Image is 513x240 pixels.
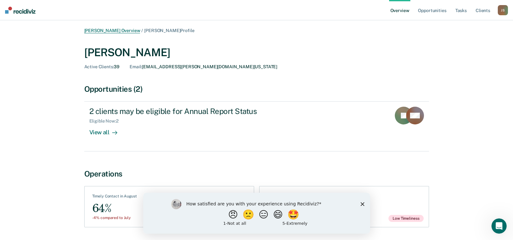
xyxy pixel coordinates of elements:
[388,215,423,222] span: Low Timeliness
[92,194,137,201] div: Timely Contact in August
[89,124,125,136] div: View all
[143,193,370,234] iframe: Survey by Kim from Recidiviz
[84,84,429,94] div: Opportunities (2)
[84,28,140,33] a: [PERSON_NAME] Overview
[144,28,194,33] span: [PERSON_NAME] Profile
[140,28,144,33] span: /
[89,107,312,116] div: 2 clients may be eligible for Annual Report Status
[84,101,429,151] a: 2 clients may be eligible for Annual Report StatusEligible Now:2View all
[92,216,137,220] div: -4% compared to July
[92,201,137,216] div: 64%
[130,64,142,69] span: Email :
[5,7,35,14] img: Recidiviz
[498,5,508,15] div: J S
[498,5,508,15] button: JS
[84,169,429,178] div: Operations
[89,118,124,124] div: Eligible Now : 2
[84,46,429,59] div: [PERSON_NAME]
[491,218,507,234] iframe: Intercom live chat
[84,64,120,70] div: 39
[130,64,277,70] div: [EMAIL_ADDRESS][PERSON_NAME][DOMAIN_NAME][US_STATE]
[84,64,114,69] span: Active Clients :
